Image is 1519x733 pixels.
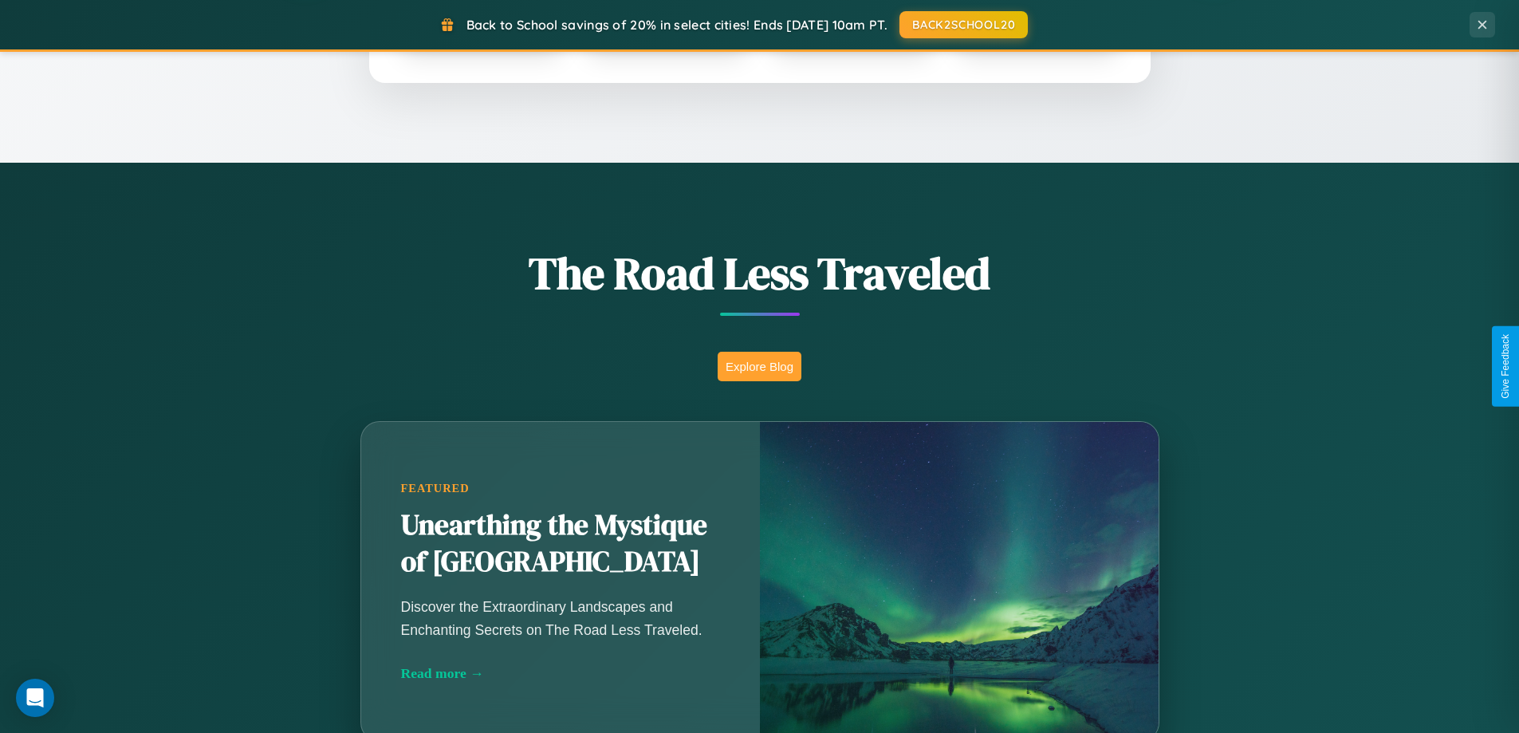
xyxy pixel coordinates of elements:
[401,596,720,640] p: Discover the Extraordinary Landscapes and Enchanting Secrets on The Road Less Traveled.
[401,507,720,581] h2: Unearthing the Mystique of [GEOGRAPHIC_DATA]
[1500,334,1511,399] div: Give Feedback
[466,17,887,33] span: Back to School savings of 20% in select cities! Ends [DATE] 10am PT.
[16,679,54,717] div: Open Intercom Messenger
[401,482,720,495] div: Featured
[401,665,720,682] div: Read more →
[718,352,801,381] button: Explore Blog
[281,242,1238,304] h1: The Road Less Traveled
[899,11,1028,38] button: BACK2SCHOOL20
